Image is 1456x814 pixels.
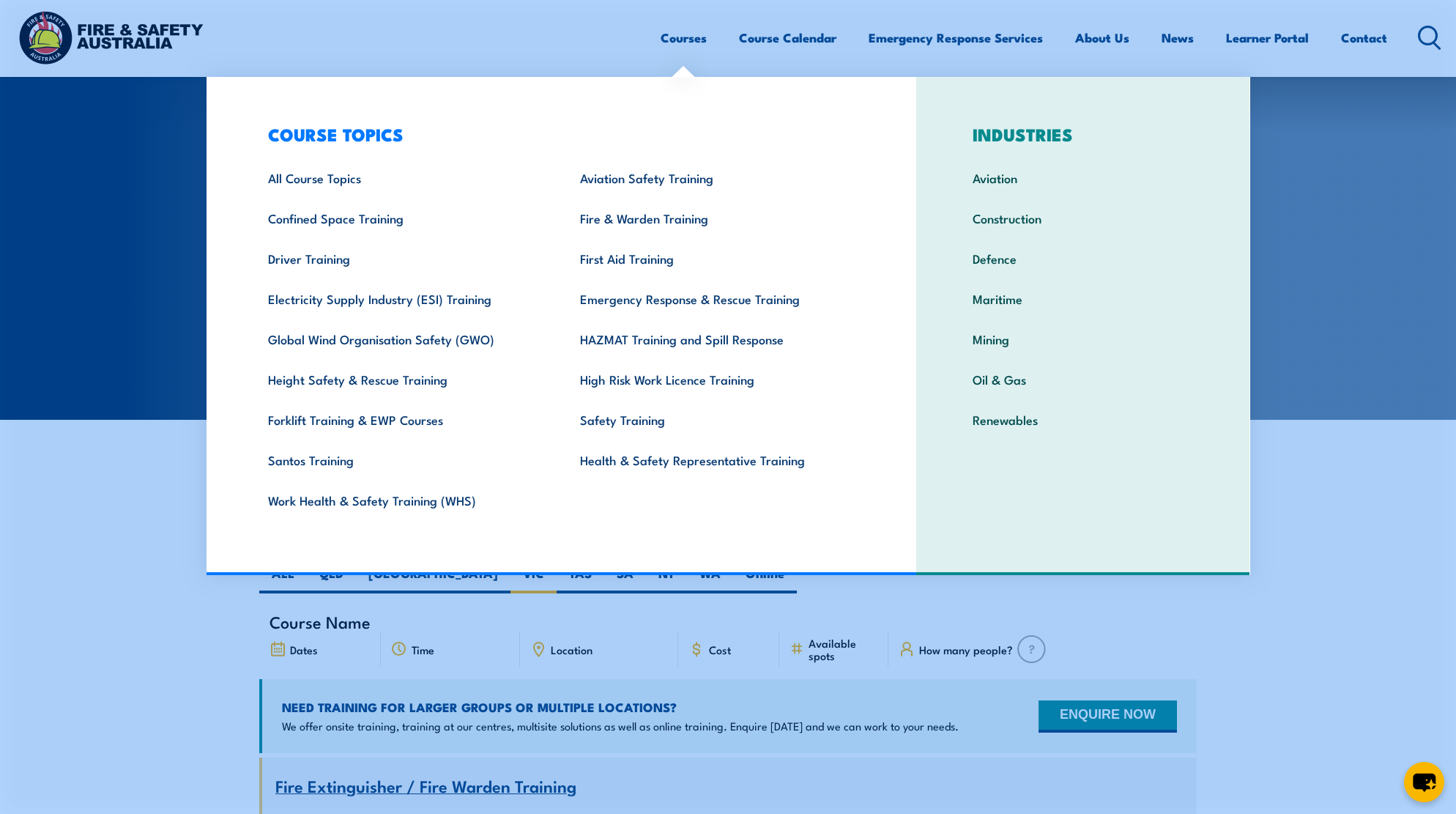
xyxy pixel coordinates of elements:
a: Contact [1341,18,1387,57]
h3: COURSE TOPICS [245,124,871,144]
label: Online [733,565,797,593]
a: Fire Extinguisher / Fire Warden Training [275,777,576,796]
a: HAZMAT Training and Spill Response [557,319,870,359]
span: Time [412,643,434,656]
a: Global Wind Organisation Safety (GWO) [245,319,558,359]
a: Courses [661,18,707,57]
a: Emergency Response & Rescue Training [557,278,870,319]
label: SA [604,565,646,593]
a: Renewables [950,399,1216,440]
span: Available spots [809,637,878,662]
a: Oil & Gas [950,359,1216,399]
a: Emergency Response Services [869,18,1043,57]
label: NT [646,565,687,593]
a: About Us [1075,18,1129,57]
h4: NEED TRAINING FOR LARGER GROUPS OR MULTIPLE LOCATIONS? [282,699,959,715]
a: Course Calendar [739,18,836,57]
label: WA [687,565,733,593]
a: Forklift Training & EWP Courses [245,399,558,440]
span: Dates [290,643,318,656]
span: Fire Extinguisher / Fire Warden Training [275,773,576,798]
a: News [1162,18,1194,57]
button: ENQUIRE NOW [1039,700,1177,733]
a: Learner Portal [1226,18,1309,57]
a: Safety Training [557,399,870,440]
label: QLD [307,565,356,593]
button: chat-button [1404,762,1444,802]
h3: INDUSTRIES [950,124,1216,144]
a: High Risk Work Licence Training [557,359,870,399]
a: Defence [950,238,1216,278]
a: Driver Training [245,238,558,278]
label: VIC [510,565,557,593]
span: Course Name [270,615,371,628]
a: All Course Topics [245,158,558,198]
label: ALL [259,565,307,593]
a: Mining [950,319,1216,359]
p: We offer onsite training, training at our centres, multisite solutions as well as online training... [282,719,959,733]
span: Cost [709,643,731,656]
span: Location [551,643,593,656]
a: Construction [950,198,1216,238]
a: First Aid Training [557,238,870,278]
a: Aviation Safety Training [557,158,870,198]
label: [GEOGRAPHIC_DATA] [356,565,510,593]
a: Electricity Supply Industry (ESI) Training [245,278,558,319]
span: How many people? [919,643,1013,656]
a: Height Safety & Rescue Training [245,359,558,399]
a: Fire & Warden Training [557,198,870,238]
a: Aviation [950,158,1216,198]
a: Santos Training [245,440,558,480]
a: Health & Safety Representative Training [557,440,870,480]
a: Work Health & Safety Training (WHS) [245,480,558,520]
a: Maritime [950,278,1216,319]
label: TAS [557,565,604,593]
a: Confined Space Training [245,198,558,238]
